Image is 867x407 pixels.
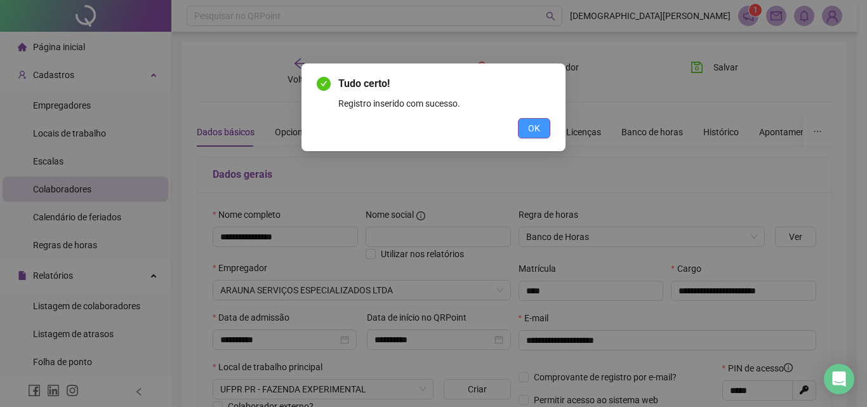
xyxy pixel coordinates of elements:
[338,77,390,90] span: Tudo certo!
[528,121,540,135] span: OK
[338,98,460,109] span: Registro inserido com sucesso.
[317,77,331,91] span: check-circle
[824,364,854,394] div: Open Intercom Messenger
[518,118,550,138] button: OK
